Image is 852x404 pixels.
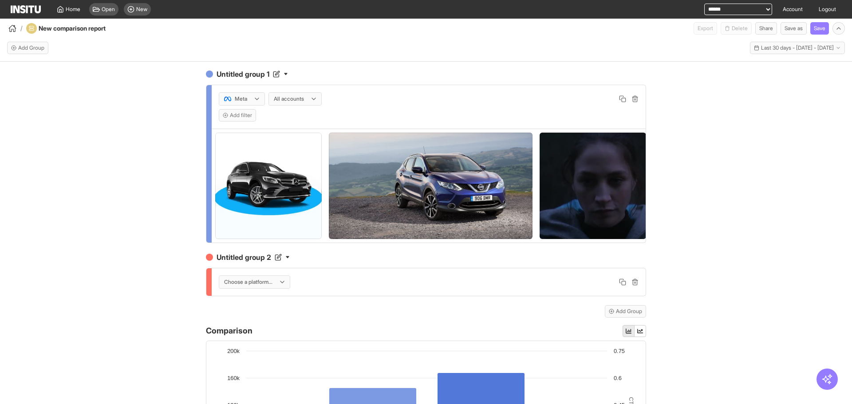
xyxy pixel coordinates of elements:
h4: Untitled group 2 [206,252,646,263]
text: 0.75 [614,348,625,354]
img: oskjbpwnuc4r1vlwxln4 [329,133,532,239]
span: / [20,24,23,33]
button: Add filter [219,109,256,122]
button: Delete [721,22,752,35]
img: Logo [11,5,41,13]
span: Open [102,6,115,13]
button: Add Group [605,305,646,318]
h4: Untitled group 1 [206,69,646,79]
span: Last 30 days - [DATE] - [DATE] [761,44,834,51]
button: / [7,23,23,34]
button: Add Group [7,42,48,54]
span: You cannot delete a preset report. [721,22,752,35]
h4: New comparison report [39,24,130,33]
text: 160k [227,375,240,381]
button: Last 30 days - [DATE] - [DATE] [750,42,845,54]
h4: Comparison [206,325,252,337]
text: 200k [227,348,240,354]
button: Save as [781,22,807,35]
text: 0.6 [614,375,622,381]
div: New comparison report [26,23,130,34]
button: Share [755,22,777,35]
span: New [136,6,147,13]
span: Home [66,6,80,13]
button: Export [694,22,717,35]
span: Can currently only export from Insights reports. [694,22,717,35]
button: Save [810,22,829,35]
